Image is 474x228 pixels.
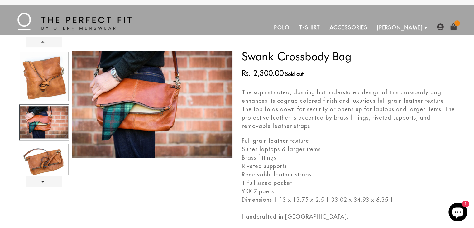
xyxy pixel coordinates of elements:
[72,51,232,158] img: swank crossbody bag
[372,20,428,35] a: [PERSON_NAME]
[325,20,372,35] a: Accessories
[437,23,444,30] img: user-account-icon.png
[20,106,68,138] img: swank crossbody bag
[242,51,455,62] h3: Swank Crossbody Bag
[294,20,325,35] a: T-Shirt
[19,50,69,102] a: otero menswear leather crossbody bag
[242,170,455,179] li: Removable leather straps
[242,196,455,204] li: Dimensions | 13 x 13.75 x 2.5 | 33.02 x 34.93 x 6.35 |
[242,136,455,145] li: Full grain leather texture
[242,153,455,162] li: Brass fittings
[450,23,457,30] a: 1
[242,88,455,130] p: The sophisticated, dashing but understated design of this crossbody bag enhances its cognac-color...
[447,203,469,223] inbox-online-store-chat: Shopify online store chat
[242,187,455,196] li: YKK Zippers
[242,162,455,170] li: Riveted supports
[26,176,62,187] a: Next
[19,142,69,178] a: removable full grain leather straps
[17,13,132,30] img: The Perfect Fit - by Otero Menswear - Logo
[26,37,62,47] a: Prev
[242,145,455,153] li: Suites laptops & larger items
[450,23,457,30] img: shopping-bag-icon.png
[242,212,455,221] p: Handcrafted in [GEOGRAPHIC_DATA].
[19,104,69,140] a: swank crossbody bag
[454,20,460,26] span: 1
[20,144,68,176] img: removable full grain leather straps
[285,71,304,77] span: Sold out
[242,67,284,79] ins: Rs. 2,300.00
[270,20,294,35] a: Polo
[20,52,68,101] img: otero menswear leather crossbody bag
[242,179,455,187] li: 1 full sized pocket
